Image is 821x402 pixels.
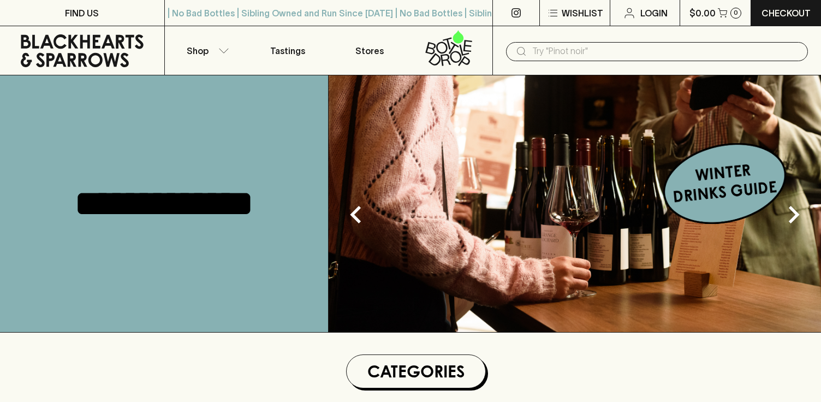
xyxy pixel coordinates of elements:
p: Wishlist [562,7,603,20]
p: Tastings [270,44,305,57]
p: 0 [734,10,738,16]
p: Login [640,7,668,20]
input: Try "Pinot noir" [532,43,799,60]
button: Previous [334,193,378,237]
p: FIND US [65,7,99,20]
p: $0.00 [689,7,716,20]
p: Checkout [761,7,811,20]
h1: Categories [351,359,481,383]
p: Stores [355,44,384,57]
a: Tastings [247,26,329,75]
img: optimise [329,75,821,332]
button: Next [772,193,816,237]
p: Shop [187,44,209,57]
button: Shop [165,26,247,75]
a: Stores [329,26,410,75]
